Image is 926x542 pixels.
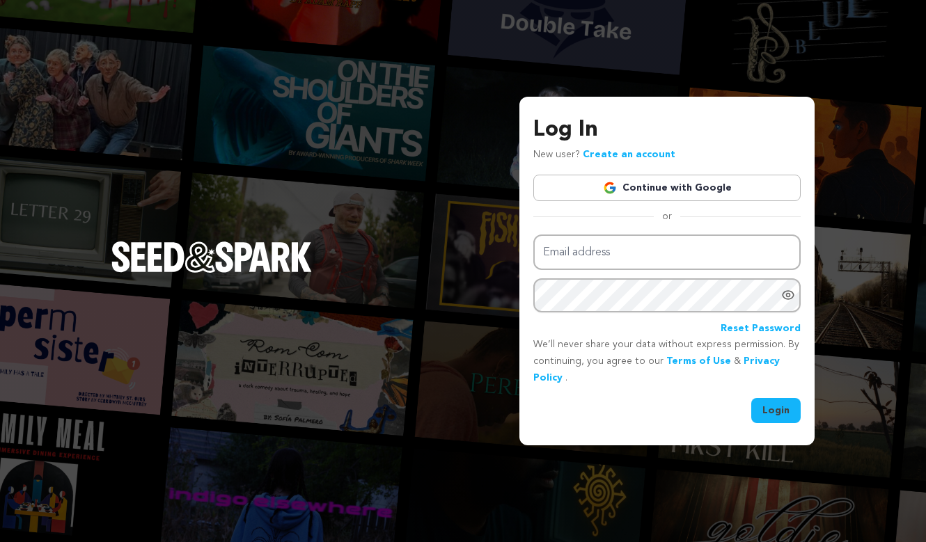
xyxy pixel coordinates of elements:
[583,150,675,159] a: Create an account
[751,398,801,423] button: Login
[781,288,795,302] a: Show password as plain text. Warning: this will display your password on the screen.
[654,209,680,223] span: or
[533,147,675,164] p: New user?
[111,241,312,300] a: Seed&Spark Homepage
[721,321,801,337] a: Reset Password
[533,356,780,383] a: Privacy Policy
[111,241,312,272] img: Seed&Spark Logo
[533,234,801,270] input: Email address
[533,175,801,201] a: Continue with Google
[533,113,801,147] h3: Log In
[603,181,617,195] img: Google logo
[666,356,731,366] a: Terms of Use
[533,337,801,386] p: We’ll never share your data without express permission. By continuing, you agree to our & .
